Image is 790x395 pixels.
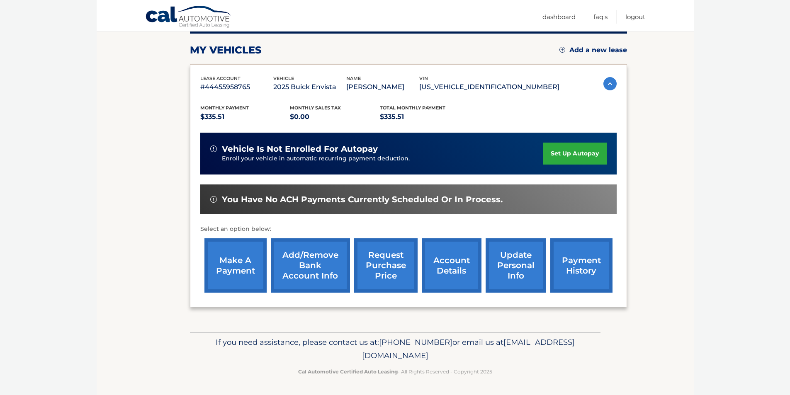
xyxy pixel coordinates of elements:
span: [EMAIL_ADDRESS][DOMAIN_NAME] [362,337,575,360]
a: account details [422,238,481,293]
p: $0.00 [290,111,380,123]
a: request purchase price [354,238,418,293]
span: You have no ACH payments currently scheduled or in process. [222,194,503,205]
p: Select an option below: [200,224,617,234]
p: If you need assistance, please contact us at: or email us at [195,336,595,362]
img: accordion-active.svg [603,77,617,90]
span: vehicle [273,75,294,81]
a: set up autopay [543,143,606,165]
strong: Cal Automotive Certified Auto Leasing [298,368,398,375]
a: payment history [550,238,613,293]
a: Cal Automotive [145,5,232,29]
p: [PERSON_NAME] [346,81,419,93]
img: add.svg [559,47,565,53]
p: [US_VEHICLE_IDENTIFICATION_NUMBER] [419,81,559,93]
a: Dashboard [542,10,576,24]
a: update personal info [486,238,546,293]
p: - All Rights Reserved - Copyright 2025 [195,367,595,376]
span: [PHONE_NUMBER] [379,337,452,347]
span: vin [419,75,428,81]
a: make a payment [204,238,267,293]
p: $335.51 [200,111,290,123]
p: Enroll your vehicle in automatic recurring payment deduction. [222,154,544,163]
span: vehicle is not enrolled for autopay [222,144,378,154]
span: Total Monthly Payment [380,105,445,111]
a: FAQ's [593,10,608,24]
span: Monthly Payment [200,105,249,111]
img: alert-white.svg [210,145,217,152]
span: Monthly sales Tax [290,105,341,111]
span: name [346,75,361,81]
a: Add/Remove bank account info [271,238,350,293]
a: Logout [625,10,645,24]
a: Add a new lease [559,46,627,54]
p: #44455958765 [200,81,273,93]
p: 2025 Buick Envista [273,81,346,93]
img: alert-white.svg [210,196,217,203]
span: lease account [200,75,241,81]
h2: my vehicles [190,44,262,56]
p: $335.51 [380,111,470,123]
